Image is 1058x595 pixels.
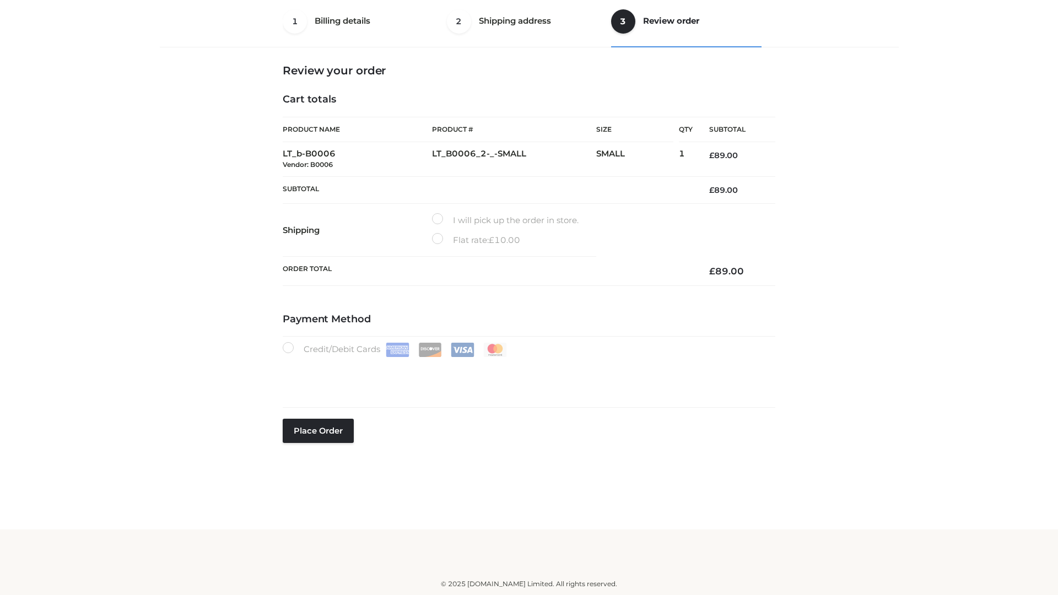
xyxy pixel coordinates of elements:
label: Flat rate: [432,233,520,247]
th: Product Name [283,117,432,142]
bdi: 10.00 [489,235,520,245]
th: Order Total [283,257,693,286]
img: Discover [418,343,442,357]
span: £ [709,150,714,160]
label: Credit/Debit Cards [283,342,508,357]
span: £ [489,235,494,245]
img: Visa [451,343,474,357]
img: Mastercard [483,343,507,357]
h4: Payment Method [283,313,775,326]
td: LT_B0006_2-_-SMALL [432,142,596,177]
th: Size [596,117,673,142]
th: Qty [679,117,693,142]
th: Product # [432,117,596,142]
iframe: Secure payment input frame [280,355,773,395]
bdi: 89.00 [709,266,744,277]
th: Shipping [283,204,432,257]
div: © 2025 [DOMAIN_NAME] Limited. All rights reserved. [164,578,894,589]
span: £ [709,185,714,195]
td: 1 [679,142,693,177]
th: Subtotal [283,176,693,203]
bdi: 89.00 [709,185,738,195]
td: SMALL [596,142,679,177]
td: LT_b-B0006 [283,142,432,177]
th: Subtotal [693,117,775,142]
bdi: 89.00 [709,150,738,160]
button: Place order [283,419,354,443]
h3: Review your order [283,64,775,77]
span: £ [709,266,715,277]
label: I will pick up the order in store. [432,213,579,228]
small: Vendor: B0006 [283,160,333,169]
img: Amex [386,343,409,357]
h4: Cart totals [283,94,775,106]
